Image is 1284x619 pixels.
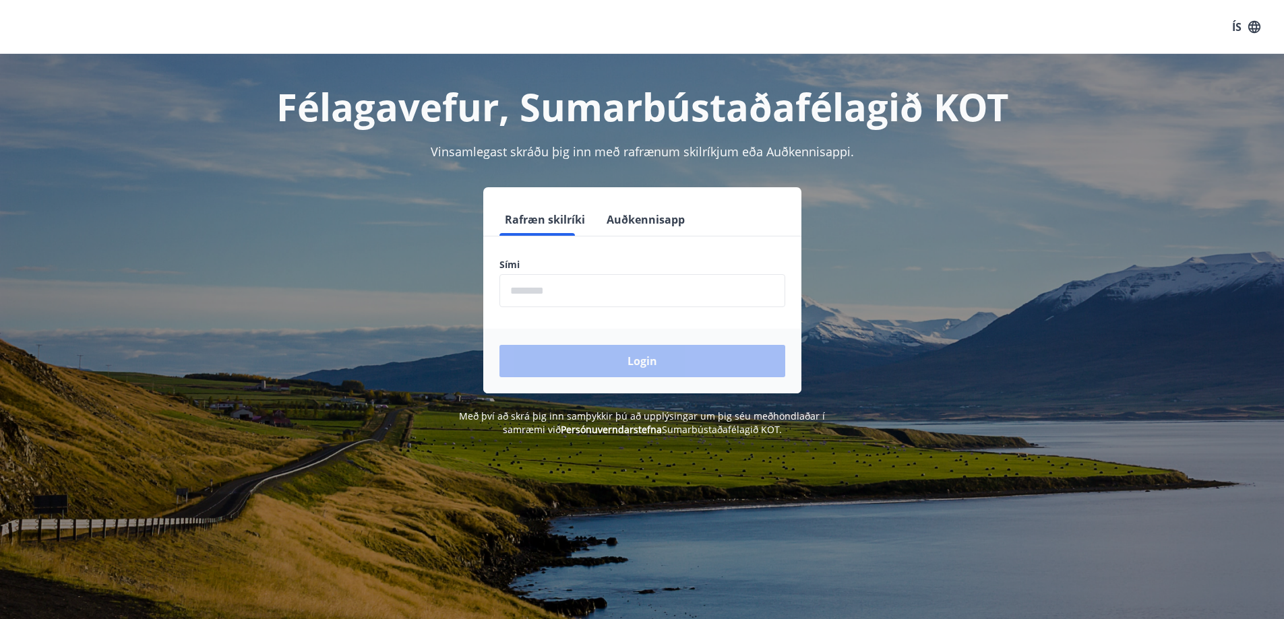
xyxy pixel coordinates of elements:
button: ÍS [1225,15,1268,39]
label: Sími [499,258,785,271]
span: Með því að skrá þig inn samþykkir þú að upplýsingar um þig séu meðhöndlaðar í samræmi við Sumarbú... [459,410,825,436]
button: Auðkennisapp [601,203,690,236]
button: Rafræn skilríki [499,203,590,236]
a: Persónuverndarstefna [561,423,662,436]
h1: Félagavefur, Sumarbústaðafélagið KOT [173,81,1111,132]
span: Vinsamlegast skráðu þig inn með rafrænum skilríkjum eða Auðkennisappi. [431,143,854,160]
